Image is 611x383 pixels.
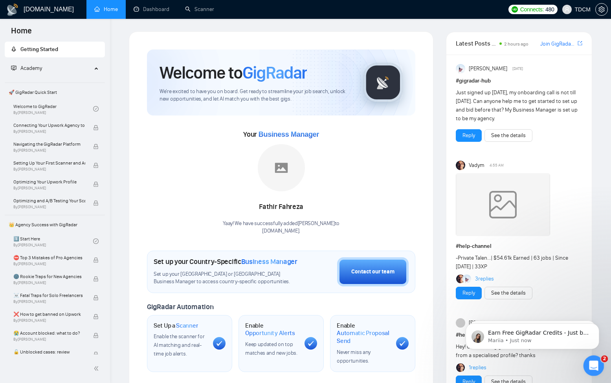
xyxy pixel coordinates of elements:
span: Set up your [GEOGRAPHIC_DATA] or [GEOGRAPHIC_DATA] Business Manager to access country-specific op... [154,271,298,286]
span: fund-projection-screen [11,65,17,71]
span: lock [93,257,99,263]
h1: Enable [337,322,390,345]
span: Connects: [520,5,544,14]
h1: # gigradar-hub [456,77,582,85]
span: setting [596,6,607,13]
a: Reply [462,289,475,297]
span: Optimizing Your Upwork Profile [13,178,85,186]
iframe: Intercom notifications message [454,307,611,362]
span: 🚀 GigRadar Quick Start [6,84,104,100]
span: check-circle [93,106,99,112]
h1: # help-channel [456,242,582,251]
span: lock [93,276,99,282]
img: gigradar-logo.png [363,63,403,102]
li: Getting Started [5,42,105,57]
span: lock [93,125,99,130]
span: By [PERSON_NAME] [13,205,85,209]
span: By [PERSON_NAME] [13,280,85,285]
span: user [564,7,570,12]
span: By [PERSON_NAME] [13,148,85,153]
span: Keep updated on top matches and new jobs. [245,341,297,356]
h1: Set Up a [154,322,198,330]
span: export [578,40,582,46]
div: Contact our team [351,268,394,276]
span: Business Manager [241,257,297,266]
span: [DATE] [512,65,523,72]
p: [DOMAIN_NAME] . [223,227,339,235]
img: Anisuzzaman Khan [456,64,465,73]
span: Home [5,25,38,42]
span: Navigating the GigRadar Platform [13,140,85,148]
span: We're excited to have you on board. Get ready to streamline your job search, unlock new opportuni... [160,88,351,103]
a: Reply [462,131,475,140]
span: By [PERSON_NAME] [13,299,85,304]
span: lock [93,181,99,187]
span: Academy [20,65,42,71]
span: GigRadar Automation [147,302,213,311]
a: Join GigRadar Slack Community [540,40,576,48]
span: 4:55 AM [490,162,504,169]
span: Scanner [176,322,198,330]
img: weqQh+iSagEgQAAAABJRU5ErkJggg== [456,173,550,236]
a: setting [595,6,608,13]
span: lock [93,333,99,338]
span: Getting Started [20,46,58,53]
span: Your [243,130,319,139]
a: dashboardDashboard [134,6,169,13]
img: Anisuzzaman Khan [462,275,471,283]
span: Opportunity Alerts [245,329,295,337]
button: See the details [484,287,532,299]
button: Contact our team [337,257,409,286]
img: upwork-logo.png [512,6,518,13]
div: Yaay! We have successfully added [PERSON_NAME] to [223,220,339,235]
span: lock [93,144,99,149]
h1: Enable [245,322,298,337]
span: 👑 Agency Success with GigRadar [6,217,104,233]
span: lock [93,200,99,206]
span: Never miss any opportunities. [337,349,371,364]
span: Business Manager [259,130,319,138]
span: 😭 Account blocked: what to do? [13,329,85,337]
span: Latest Posts from the GigRadar Community [456,38,497,48]
img: logo [6,4,19,16]
a: 3replies [475,275,494,283]
span: By [PERSON_NAME] [13,167,85,172]
a: export [578,40,582,47]
span: Connecting Your Upwork Agency to GigRadar [13,121,85,129]
span: Just signed up [DATE], my onboarding call is not till [DATE]. Can anyone help me to get started t... [456,89,578,122]
a: See the details [491,131,526,140]
span: lock [93,352,99,357]
span: check-circle [93,238,99,244]
img: placeholder.png [258,144,305,191]
span: rocket [11,46,17,52]
span: Academy [11,65,42,71]
span: By [PERSON_NAME] [13,129,85,134]
a: 1️⃣ Start HereBy[PERSON_NAME] [13,233,93,250]
a: Private Talen... [458,255,491,261]
span: lock [93,314,99,319]
img: Vadym [456,161,465,170]
button: setting [595,3,608,16]
span: - | $54.61k Earned | 63 jobs | Since [DATE] | 33XP [456,255,568,270]
a: See the details [491,289,526,297]
a: Welcome to GigRadarBy[PERSON_NAME] [13,100,93,117]
span: 🌚 Rookie Traps for New Agencies [13,273,85,280]
span: Automatic Proposal Send [337,329,390,345]
span: [PERSON_NAME] [469,64,507,73]
span: lock [93,163,99,168]
iframe: Intercom live chat [583,356,604,376]
button: Reply [456,287,482,299]
span: ☠️ Fatal Traps for Solo Freelancers [13,291,85,299]
div: Fathir Fahreza [223,200,339,214]
span: GigRadar [242,62,307,83]
span: 480 [545,5,554,14]
span: double-left [94,365,101,372]
span: ⛔ Top 3 Mistakes of Pro Agencies [13,254,85,262]
button: See the details [484,129,532,142]
span: lock [93,295,99,301]
h1: Set up your Country-Specific [154,257,297,266]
